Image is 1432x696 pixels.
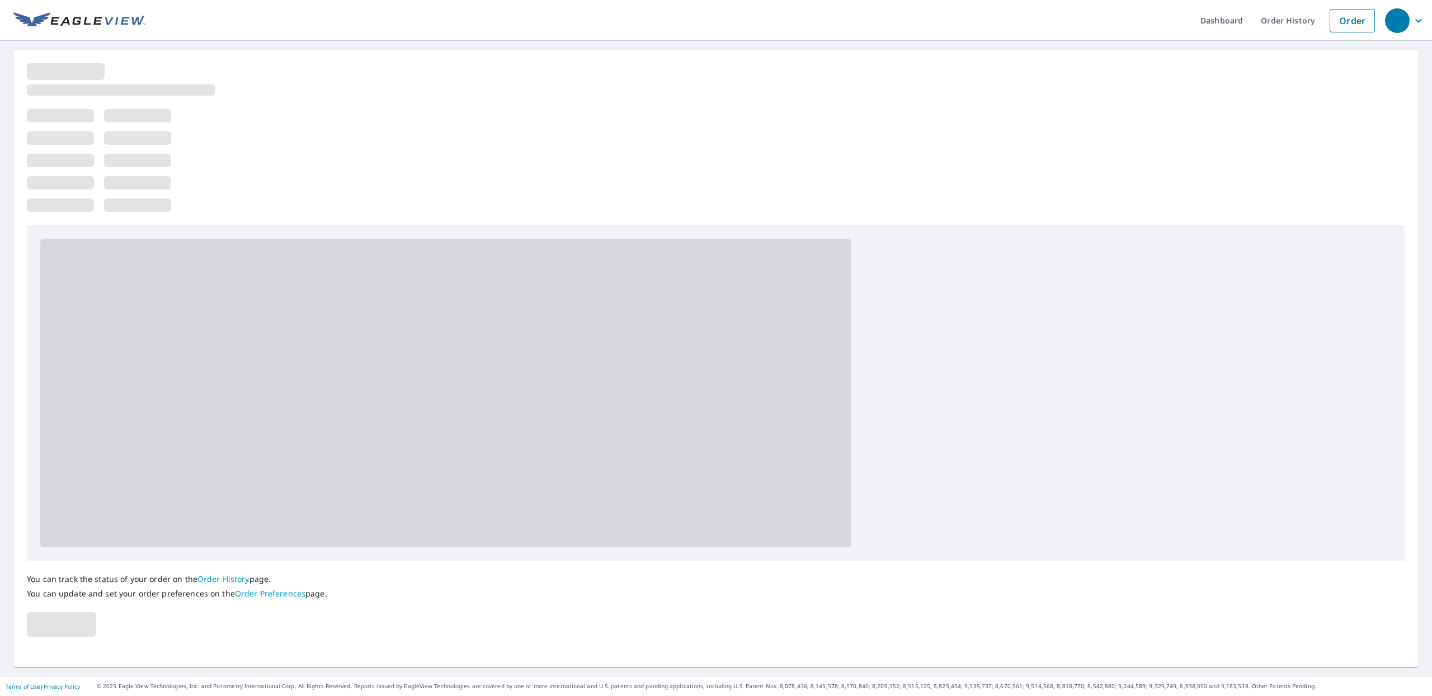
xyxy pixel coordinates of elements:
[97,682,1426,690] p: © 2025 Eagle View Technologies, Inc. and Pictometry International Corp. All Rights Reserved. Repo...
[27,574,327,584] p: You can track the status of your order on the page.
[13,12,145,29] img: EV Logo
[1330,9,1375,32] a: Order
[235,588,305,599] a: Order Preferences
[6,683,80,690] p: |
[44,683,80,690] a: Privacy Policy
[27,589,327,599] p: You can update and set your order preferences on the page.
[197,574,249,584] a: Order History
[6,683,40,690] a: Terms of Use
